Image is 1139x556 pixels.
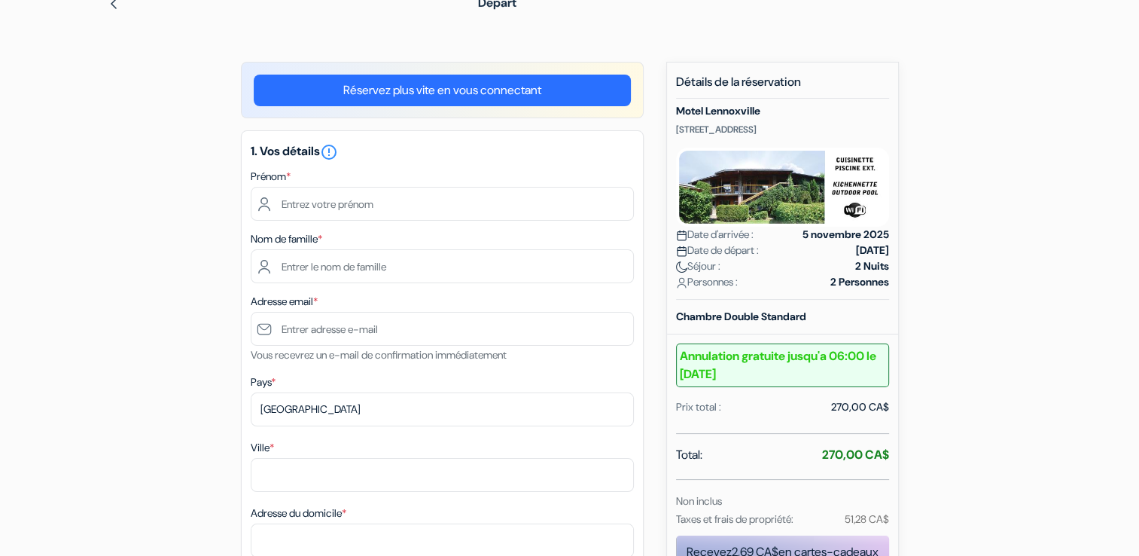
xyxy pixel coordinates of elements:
[676,124,889,136] p: [STREET_ADDRESS]
[676,243,759,258] span: Date de départ :
[676,258,720,274] span: Séjour :
[251,348,507,362] small: Vous recevrez un e-mail de confirmation immédiatement
[251,169,291,185] label: Prénom
[251,506,346,521] label: Adresse du domicile
[830,274,889,290] strong: 2 Personnes
[676,277,687,289] img: user_icon.svg
[676,344,889,387] b: Annulation gratuite jusqu'a 06:00 le [DATE]
[251,440,274,456] label: Ville
[676,227,754,243] span: Date d'arrivée :
[251,312,634,346] input: Entrer adresse e-mail
[856,243,889,258] strong: [DATE]
[676,399,721,415] div: Prix total :
[822,447,889,463] strong: 270,00 CA$
[676,230,687,241] img: calendar.svg
[320,143,338,159] a: error_outline
[676,446,702,464] span: Total:
[676,310,806,323] b: Chambre Double Standard
[844,512,888,526] small: 51,28 CA$
[251,231,322,247] label: Nom de famille
[320,143,338,161] i: error_outline
[254,75,631,106] a: Réservez plus vite en vous connectant
[251,143,634,161] h5: 1. Vos détails
[802,227,889,243] strong: 5 novembre 2025
[251,187,634,221] input: Entrez votre prénom
[676,261,687,273] img: moon.svg
[251,374,276,390] label: Pays
[676,512,793,526] small: Taxes et frais de propriété:
[831,399,889,415] div: 270,00 CA$
[855,258,889,274] strong: 2 Nuits
[251,249,634,283] input: Entrer le nom de famille
[676,75,889,99] h5: Détails de la réservation
[676,105,889,118] h5: Motel Lennoxville
[251,294,318,310] label: Adresse email
[676,246,687,257] img: calendar.svg
[676,274,738,290] span: Personnes :
[676,494,722,508] small: Non inclus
